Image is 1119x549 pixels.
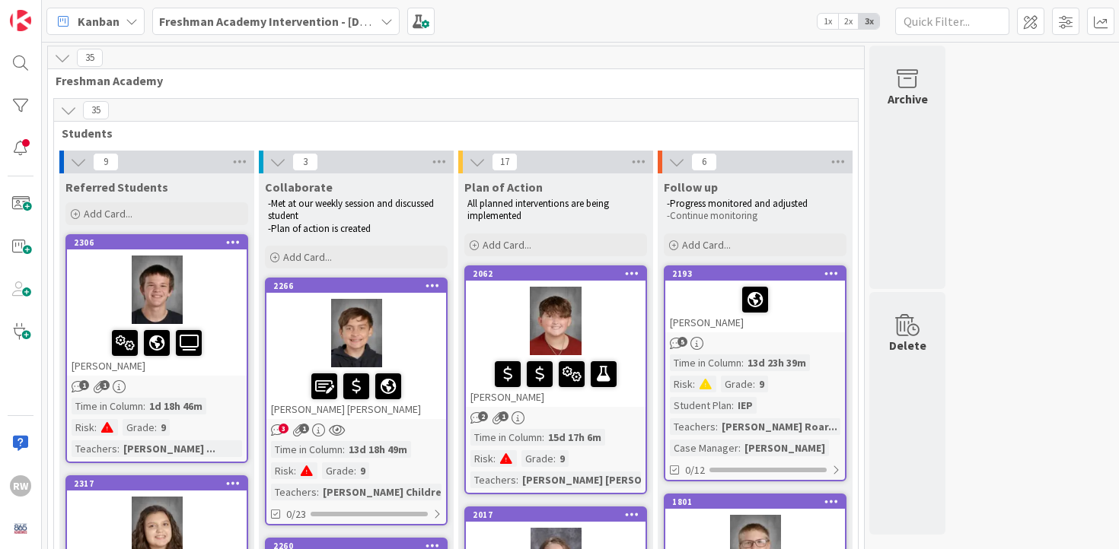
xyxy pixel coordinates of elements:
[120,440,219,457] div: [PERSON_NAME] ...
[266,279,446,293] div: 2266
[268,197,436,222] span: -Met at our weekly session and discussed student
[682,238,731,252] span: Add Card...
[322,462,354,479] div: Grade
[718,418,841,435] div: [PERSON_NAME] Roar...
[753,376,755,392] span: :
[665,267,845,332] div: 2193[PERSON_NAME]
[665,495,845,509] div: 1801
[672,268,845,279] div: 2193
[74,237,247,248] div: 2306
[838,14,859,29] span: 2x
[72,398,143,414] div: Time in Column
[345,441,411,458] div: 13d 18h 49m
[84,207,132,221] span: Add Card...
[271,484,317,500] div: Teachers
[553,450,556,467] span: :
[670,376,693,392] div: Risk
[665,281,845,332] div: [PERSON_NAME]
[670,418,716,435] div: Teachers
[78,12,120,30] span: Kanban
[466,355,646,407] div: [PERSON_NAME]
[143,398,145,414] span: :
[888,90,928,108] div: Archive
[56,73,845,88] span: Freshman Academy
[466,267,646,407] div: 2062[PERSON_NAME]
[74,478,247,489] div: 2317
[10,518,31,539] img: avatar
[542,429,544,446] span: :
[521,450,553,467] div: Grade
[734,397,757,414] div: IEP
[499,411,508,421] span: 1
[77,49,103,67] span: 35
[67,236,247,249] div: 2306
[670,354,741,371] div: Time in Column
[292,153,318,171] span: 3
[667,197,808,210] span: -Progress monitored and adjusted
[271,441,343,458] div: Time in Column
[273,281,446,291] div: 2266
[72,440,117,457] div: Teachers
[473,268,646,279] div: 2062
[62,125,839,141] span: Students
[466,508,646,522] div: 2017
[470,450,493,467] div: Risk
[65,179,168,195] span: Referred Students
[271,462,294,479] div: Risk
[889,336,926,354] div: Delete
[818,14,838,29] span: 1x
[473,509,646,520] div: 2017
[685,462,705,478] span: 0/12
[741,354,744,371] span: :
[670,440,738,456] div: Case Manager
[665,267,845,281] div: 2193
[895,8,1009,35] input: Quick Filter...
[859,14,879,29] span: 3x
[319,484,467,500] div: [PERSON_NAME] Childress ...
[283,250,332,264] span: Add Card...
[755,376,768,392] div: 9
[677,337,687,347] span: 5
[518,471,699,488] div: [PERSON_NAME] [PERSON_NAME]...
[268,222,371,235] span: -Plan of action is created
[744,354,810,371] div: 13d 23h 39m
[693,376,695,392] span: :
[732,397,734,414] span: :
[343,441,345,458] span: :
[79,380,89,390] span: 1
[157,419,170,436] div: 9
[145,398,206,414] div: 1d 18h 46m
[265,179,333,195] span: Collaborate
[464,179,543,195] span: Plan of Action
[93,153,119,171] span: 9
[286,506,306,522] span: 0/23
[266,367,446,419] div: [PERSON_NAME] [PERSON_NAME]
[83,101,109,119] span: 35
[123,419,155,436] div: Grade
[483,238,531,252] span: Add Card...
[664,179,718,195] span: Follow up
[470,429,542,446] div: Time in Column
[492,153,518,171] span: 17
[516,471,518,488] span: :
[294,462,296,479] span: :
[544,429,605,446] div: 15d 17h 6m
[741,440,829,456] div: [PERSON_NAME]
[556,450,569,467] div: 9
[670,397,732,414] div: Student Plan
[691,153,717,171] span: 6
[159,14,424,29] b: Freshman Academy Intervention - [DATE]-[DATE]
[155,419,157,436] span: :
[738,440,741,456] span: :
[356,462,369,479] div: 9
[100,380,110,390] span: 1
[72,419,94,436] div: Risk
[667,210,843,222] p: -Continue monitoring
[354,462,356,479] span: :
[317,484,319,500] span: :
[721,376,753,392] div: Grade
[266,279,446,419] div: 2266[PERSON_NAME] [PERSON_NAME]
[67,324,247,376] div: [PERSON_NAME]
[117,440,120,457] span: :
[466,267,646,281] div: 2062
